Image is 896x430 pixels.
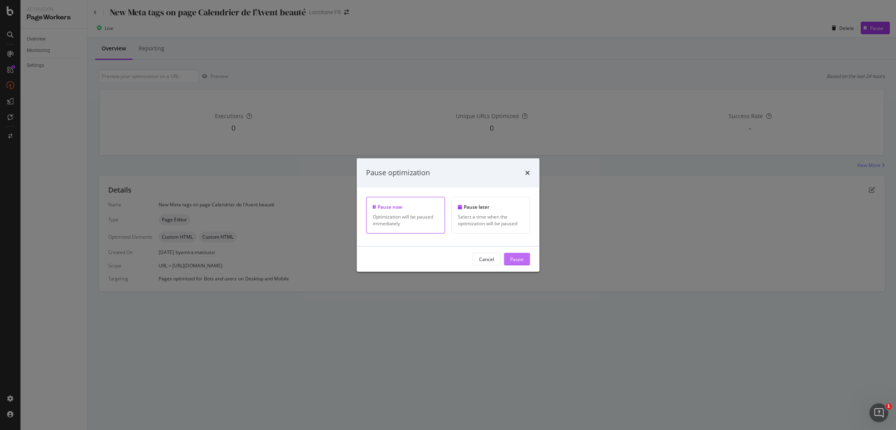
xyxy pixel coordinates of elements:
div: Optimization will be paused immediately [373,213,438,227]
div: Select a time when the optimization will be paused [458,213,523,227]
div: times [525,168,530,178]
button: Cancel [472,253,501,265]
iframe: Intercom live chat [869,403,888,422]
div: Pause later [458,204,523,210]
div: modal [357,158,539,272]
div: Cancel [479,256,494,262]
div: Pause optimization [366,168,430,178]
div: Pause [510,256,524,262]
button: Pause [504,253,530,265]
div: Pause now [373,204,438,210]
span: 1 [885,403,892,410]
